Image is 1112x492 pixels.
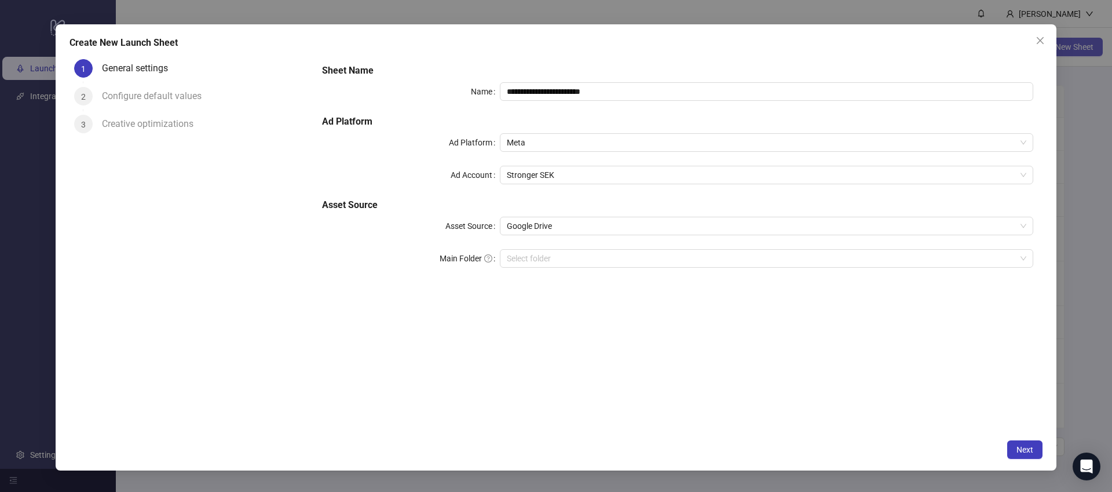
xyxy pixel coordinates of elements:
span: 2 [81,92,86,101]
span: Google Drive [507,217,1026,235]
div: Open Intercom Messenger [1073,453,1100,480]
span: question-circle [484,254,492,263]
button: Next [1007,441,1042,460]
label: Ad Account [451,166,500,184]
label: Ad Platform [449,133,500,152]
span: Meta [507,134,1026,151]
h5: Ad Platform [322,115,1033,129]
span: 3 [81,120,86,129]
span: Stronger SEK [507,166,1026,184]
button: Close [1031,31,1049,50]
span: close [1036,36,1045,45]
div: Configure default values [102,87,211,105]
input: Name [500,82,1033,101]
span: Next [1016,445,1033,454]
h5: Asset Source [322,198,1033,212]
label: Main Folder [440,249,500,268]
span: 1 [81,64,86,74]
label: Asset Source [445,217,500,235]
h5: Sheet Name [322,64,1033,78]
label: Name [471,82,500,101]
div: General settings [102,59,177,78]
div: Creative optimizations [102,115,203,133]
div: Create New Launch Sheet [69,36,1042,50]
